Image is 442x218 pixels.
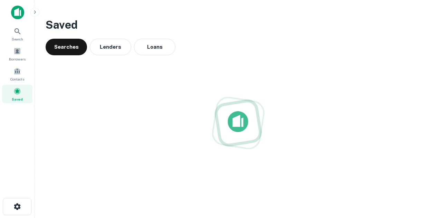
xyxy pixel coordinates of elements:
a: Contacts [2,65,32,83]
img: capitalize-icon.png [11,6,24,19]
button: Lenders [90,39,131,55]
span: Search [12,36,23,42]
span: Saved [12,96,23,102]
button: Searches [46,39,87,55]
h3: Saved [46,17,431,33]
a: Borrowers [2,45,32,63]
button: Loans [134,39,175,55]
span: Borrowers [9,56,26,62]
span: Contacts [10,76,24,82]
a: Saved [2,85,32,103]
iframe: Chat Widget [407,163,442,196]
a: Search [2,25,32,43]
